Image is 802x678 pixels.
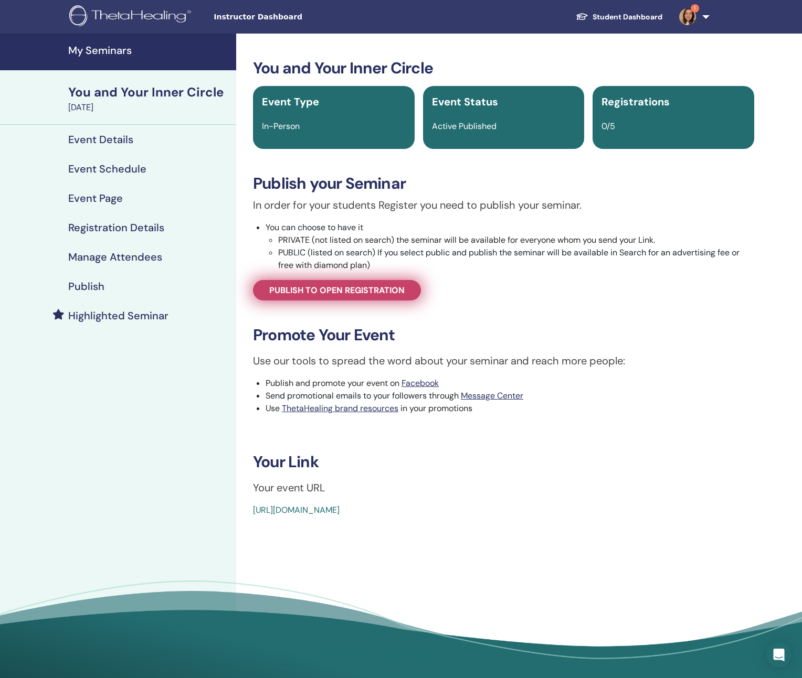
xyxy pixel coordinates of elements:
span: Active Published [432,121,497,132]
li: Send promotional emails to your followers through [266,390,754,402]
span: 0/5 [601,121,615,132]
a: ThetaHealing brand resources [282,403,398,414]
span: Event Type [262,95,319,109]
p: Use our tools to spread the word about your seminar and reach more people: [253,353,754,369]
h3: You and Your Inner Circle [253,59,754,78]
p: Your event URL [253,480,754,496]
a: Message Center [461,390,523,401]
li: Use in your promotions [266,402,754,415]
h3: Promote Your Event [253,326,754,345]
div: [DATE] [68,101,230,114]
h4: Event Details [68,133,133,146]
h4: My Seminars [68,44,230,57]
h4: Publish [68,280,104,293]
a: Publish to open registration [253,280,421,300]
h4: Event Schedule [68,163,146,175]
img: default.jpg [679,8,696,25]
span: Instructor Dashboard [214,12,371,23]
li: You can choose to have it [266,221,754,272]
div: You and Your Inner Circle [68,83,230,101]
h4: Registration Details [68,221,164,234]
p: In order for your students Register you need to publish your seminar. [253,197,754,213]
a: Facebook [402,378,439,389]
span: Publish to open registration [269,285,405,296]
img: logo.png [69,5,195,29]
h4: Event Page [68,192,123,205]
div: Open Intercom Messenger [766,642,792,668]
span: Event Status [432,95,498,109]
h3: Publish your Seminar [253,174,754,193]
h4: Highlighted Seminar [68,309,168,322]
h3: Your Link [253,453,754,471]
img: graduation-cap-white.svg [576,12,588,21]
a: You and Your Inner Circle[DATE] [62,83,236,114]
h4: Manage Attendees [68,251,162,263]
span: In-Person [262,121,300,132]
span: 1 [691,4,699,13]
li: Publish and promote your event on [266,377,754,390]
li: PRIVATE (not listed on search) the seminar will be available for everyone whom you send your Link. [278,234,754,246]
span: Registrations [601,95,670,109]
li: PUBLIC (listed on search) If you select public and publish the seminar will be available in Searc... [278,246,754,272]
a: Student Dashboard [567,7,671,27]
a: [URL][DOMAIN_NAME] [253,504,340,515]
